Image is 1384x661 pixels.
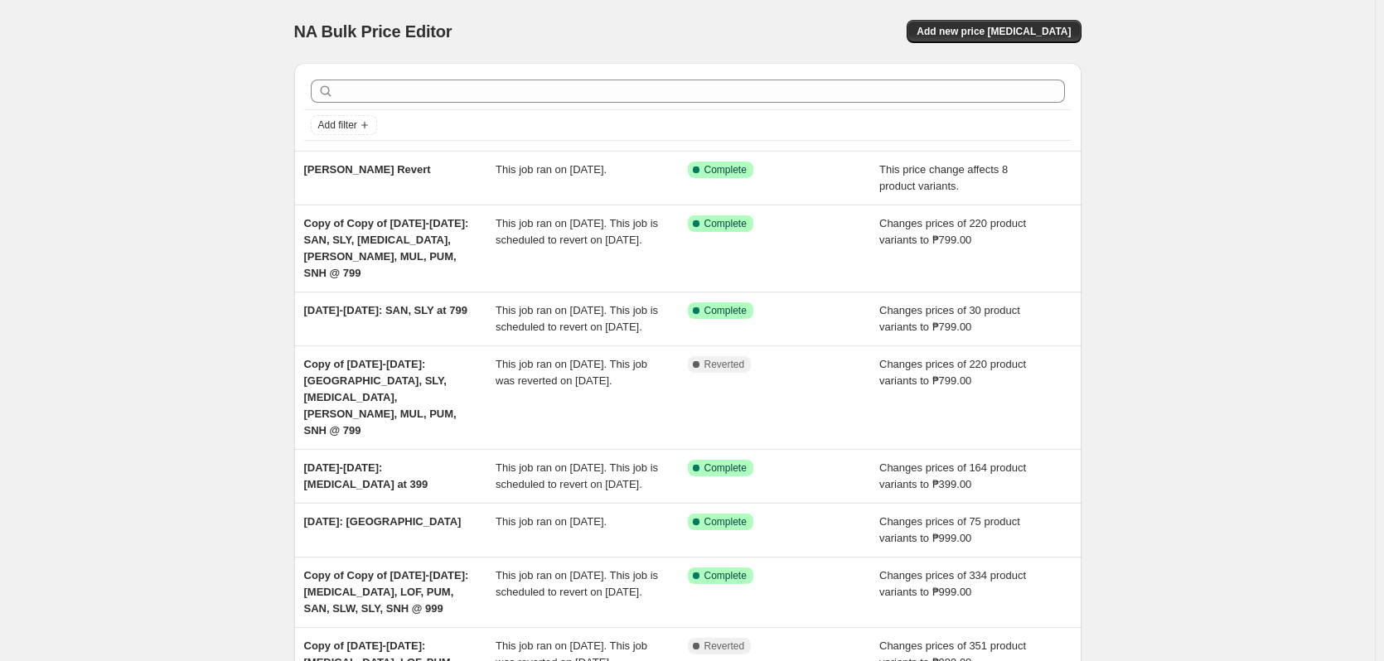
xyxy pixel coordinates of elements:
span: This job ran on [DATE]. [496,163,607,176]
span: This job ran on [DATE]. This job is scheduled to revert on [DATE]. [496,569,658,598]
span: Complete [704,569,747,582]
span: Copy of [DATE]-[DATE]: [GEOGRAPHIC_DATA], SLY, [MEDICAL_DATA], [PERSON_NAME], MUL, PUM, SNH @ 799 [304,358,457,437]
span: Complete [704,515,747,528]
span: Changes prices of 220 product variants to ₱799.00 [879,217,1026,246]
span: Changes prices of 334 product variants to ₱999.00 [879,569,1026,598]
span: NA Bulk Price Editor [294,22,452,41]
span: This price change affects 8 product variants. [879,163,1008,192]
span: Changes prices of 220 product variants to ₱799.00 [879,358,1026,387]
span: This job ran on [DATE]. This job is scheduled to revert on [DATE]. [496,304,658,333]
span: [DATE]-[DATE]: [MEDICAL_DATA] at 399 [304,461,428,490]
span: Changes prices of 30 product variants to ₱799.00 [879,304,1020,333]
span: Changes prices of 75 product variants to ₱999.00 [879,515,1020,544]
span: Copy of Copy of [DATE]-[DATE]: SAN, SLY, [MEDICAL_DATA], [PERSON_NAME], MUL, PUM, SNH @ 799 [304,217,469,279]
span: Add filter [318,118,357,132]
span: This job ran on [DATE]. This job is scheduled to revert on [DATE]. [496,461,658,490]
span: Changes prices of 164 product variants to ₱399.00 [879,461,1026,490]
span: Reverted [704,639,745,653]
span: Reverted [704,358,745,371]
span: Copy of Copy of [DATE]-[DATE]: [MEDICAL_DATA], LOF, PUM, SAN, SLW, SLY, SNH @ 999 [304,569,469,615]
span: Complete [704,163,747,176]
span: Complete [704,461,747,475]
span: This job ran on [DATE]. This job was reverted on [DATE]. [496,358,647,387]
button: Add new price [MEDICAL_DATA] [907,20,1081,43]
span: Add new price [MEDICAL_DATA] [917,25,1071,38]
span: Complete [704,304,747,317]
span: This job ran on [DATE]. This job is scheduled to revert on [DATE]. [496,217,658,246]
span: [DATE]-[DATE]: SAN, SLY at 799 [304,304,467,316]
button: Add filter [311,115,377,135]
span: [DATE]: [GEOGRAPHIC_DATA] [304,515,462,528]
span: [PERSON_NAME] Revert [304,163,431,176]
span: Complete [704,217,747,230]
span: This job ran on [DATE]. [496,515,607,528]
